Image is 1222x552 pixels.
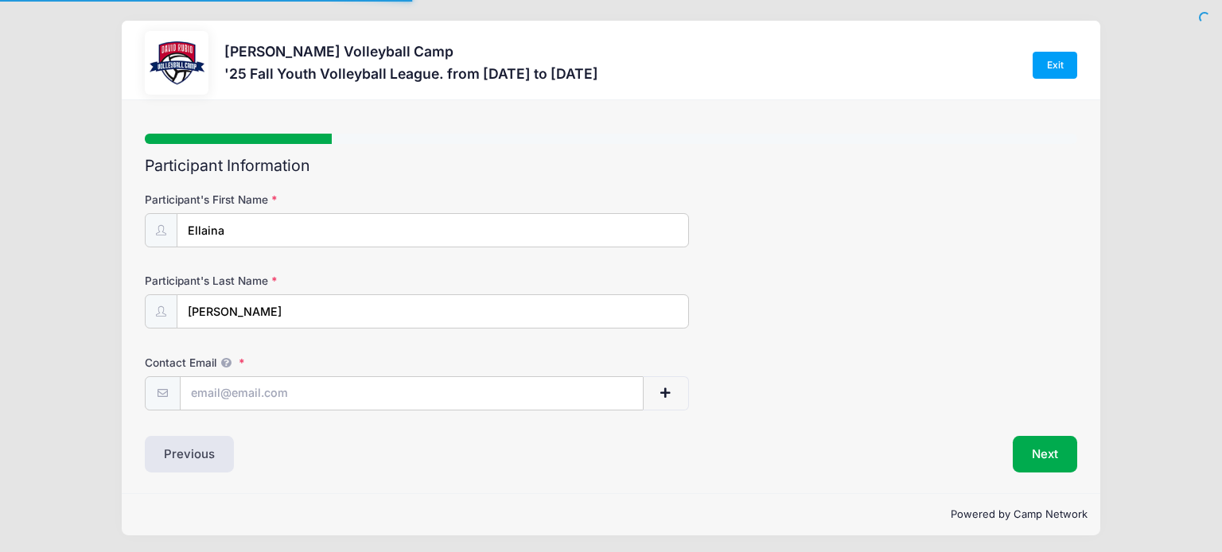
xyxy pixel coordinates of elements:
button: Previous [145,436,234,472]
label: Participant's First Name [145,192,456,208]
label: Participant's Last Name [145,273,456,289]
h3: [PERSON_NAME] Volleyball Camp [224,43,598,60]
h2: Participant Information [145,157,1077,175]
input: email@email.com [180,376,644,410]
input: Participant's Last Name [177,294,688,328]
input: Participant's First Name [177,213,688,247]
h3: '25 Fall Youth Volleyball League. from [DATE] to [DATE] [224,65,598,82]
button: Next [1013,436,1077,472]
a: Exit [1033,52,1077,79]
p: Powered by Camp Network [134,507,1088,523]
label: Contact Email [145,355,456,371]
span: We will send confirmations, payment reminders, and custom email messages to each address listed. ... [216,356,235,369]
